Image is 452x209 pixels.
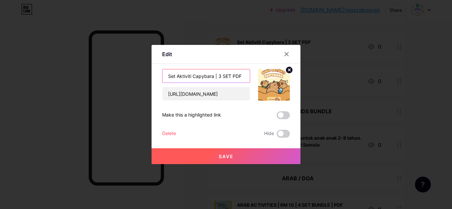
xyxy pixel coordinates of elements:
span: Hide [264,130,274,138]
input: URL [162,87,250,100]
img: link_thumbnail [258,69,290,101]
div: Make this a highlighted link [162,111,221,119]
button: Save [152,148,300,164]
span: Save [219,154,234,159]
input: Title [162,69,250,83]
div: Delete [162,130,176,138]
div: Edit [162,50,172,58]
